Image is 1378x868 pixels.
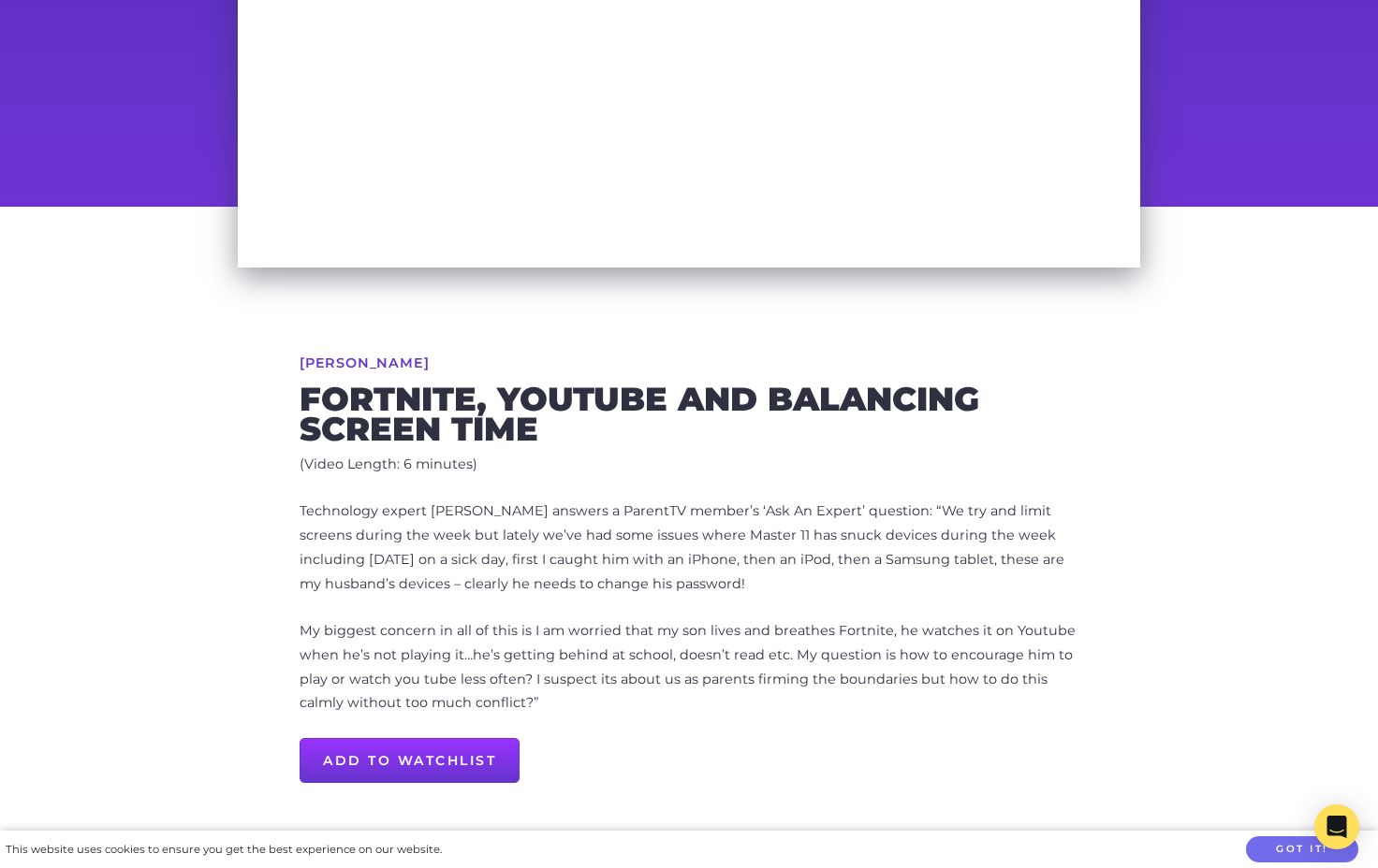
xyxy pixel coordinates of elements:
p: (Video Length: 6 minutes) [300,453,1078,477]
div: Open Intercom Messenger [1314,804,1359,849]
button: Got it! [1246,836,1358,863]
div: This website uses cookies to ensure you get the best experience on our website. [6,840,442,860]
p: Technology expert [PERSON_NAME] answers a ParentTV member’s ‘Ask An Expert’ question: “We try and... [300,499,1078,597]
h2: Fortnite, Youtube and balancing screen time [300,384,1078,443]
p: My biggest concern in all of this is I am worried that my son lives and breathes Fortnite, he wat... [300,619,1078,716]
a: [PERSON_NAME] [300,356,429,369]
a: Add to Watchlist [300,738,520,783]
